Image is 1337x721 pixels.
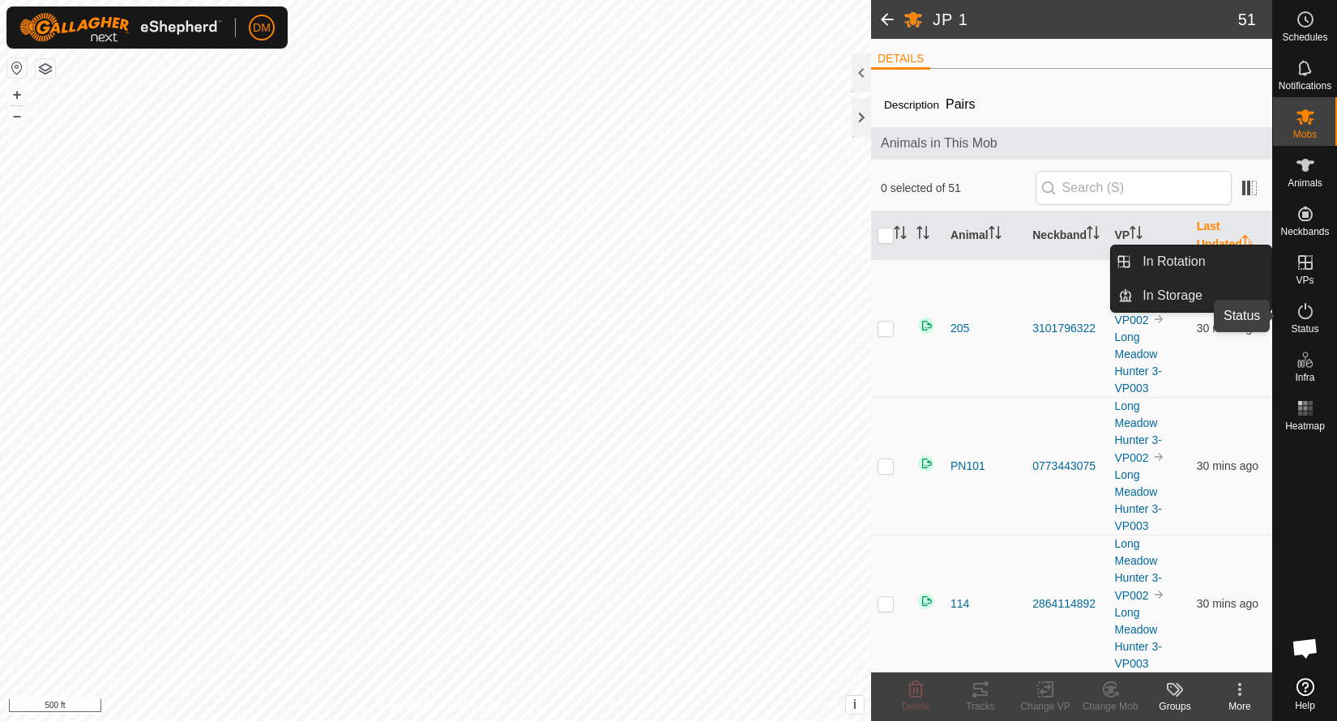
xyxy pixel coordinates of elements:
[1280,227,1329,237] span: Neckbands
[1013,699,1078,714] div: Change VP
[916,228,929,241] p-sorticon: Activate to sort
[939,91,981,117] span: Pairs
[1242,237,1255,250] p-sorticon: Activate to sort
[1115,537,1162,602] a: Long Meadow Hunter 3-VP002
[36,59,55,79] button: Map Layers
[933,10,1238,29] h2: JP 1
[1026,211,1108,260] th: Neckband
[881,180,1036,197] span: 0 selected of 51
[1115,399,1162,464] a: Long Meadow Hunter 3-VP002
[1087,228,1100,241] p-sorticon: Activate to sort
[894,228,907,241] p-sorticon: Activate to sort
[1281,624,1330,672] div: Open chat
[1115,606,1162,670] a: Long Meadow Hunter 3-VP003
[871,50,930,70] li: DETAILS
[1152,588,1165,601] img: to
[1197,322,1258,335] span: 9 Oct 2025 at 7:37 pm
[1115,331,1162,395] a: Long Meadow Hunter 3-VP003
[1279,81,1331,91] span: Notifications
[1143,252,1205,271] span: In Rotation
[1133,245,1271,278] a: In Rotation
[1111,279,1271,312] li: In Storage
[1032,458,1101,475] div: 0773443075
[1295,701,1315,710] span: Help
[1143,699,1207,714] div: Groups
[881,134,1262,153] span: Animals in This Mob
[916,316,936,335] img: returning on
[916,454,936,473] img: returning on
[1115,262,1162,326] a: Long Meadow Hunter 3-VP002
[7,106,27,126] button: –
[1036,171,1232,205] input: Search (S)
[1273,672,1337,717] a: Help
[1190,211,1272,260] th: Last Updated
[1108,211,1190,260] th: VP
[19,13,222,42] img: Gallagher Logo
[451,700,499,715] a: Contact Us
[884,99,939,111] label: Description
[1288,178,1322,188] span: Animals
[950,320,969,337] span: 205
[1197,459,1258,472] span: 9 Oct 2025 at 7:37 pm
[1295,373,1314,382] span: Infra
[902,701,930,712] span: Delete
[1032,595,1101,612] div: 2864114892
[1111,245,1271,278] li: In Rotation
[1130,228,1143,241] p-sorticon: Activate to sort
[1285,421,1325,431] span: Heatmap
[950,595,969,612] span: 114
[371,700,432,715] a: Privacy Policy
[916,591,936,611] img: returning on
[853,698,856,711] span: i
[944,211,1026,260] th: Animal
[1238,7,1256,32] span: 51
[1207,699,1272,714] div: More
[1293,130,1317,139] span: Mobs
[7,58,27,78] button: Reset Map
[1291,324,1318,334] span: Status
[253,19,271,36] span: DM
[1197,597,1258,610] span: 9 Oct 2025 at 7:37 pm
[1143,286,1202,305] span: In Storage
[1133,279,1271,312] a: In Storage
[7,85,27,105] button: +
[989,228,1002,241] p-sorticon: Activate to sort
[1115,468,1162,532] a: Long Meadow Hunter 3-VP003
[948,699,1013,714] div: Tracks
[1282,32,1327,42] span: Schedules
[950,458,985,475] span: PN101
[1296,275,1314,285] span: VPs
[1152,313,1165,326] img: to
[1078,699,1143,714] div: Change Mob
[1032,320,1101,337] div: 3101796322
[846,696,864,714] button: i
[1152,450,1165,463] img: to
